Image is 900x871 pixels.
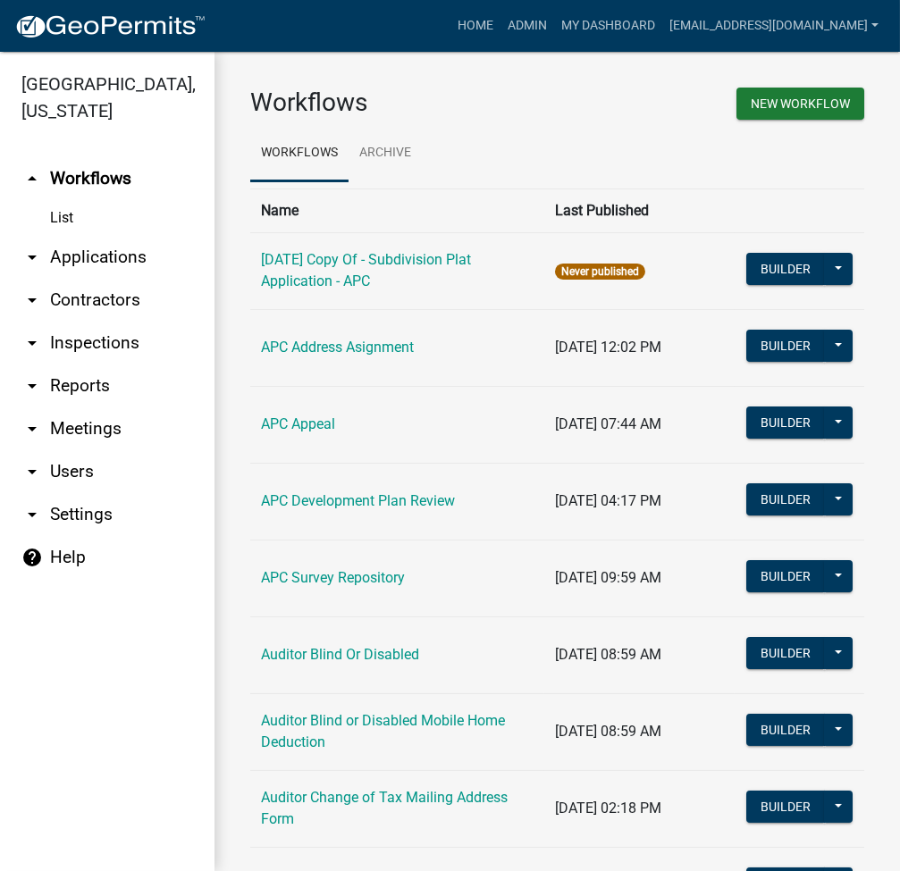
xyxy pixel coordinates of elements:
button: Builder [746,330,825,362]
i: arrow_drop_down [21,504,43,525]
span: [DATE] 02:18 PM [555,800,661,817]
a: APC Development Plan Review [261,492,455,509]
a: APC Survey Repository [261,569,405,586]
a: Auditor Blind or Disabled Mobile Home Deduction [261,712,505,750]
a: Workflows [250,125,349,182]
a: Admin [500,9,554,43]
h3: Workflows [250,88,544,118]
button: Builder [746,637,825,669]
a: [DATE] Copy Of - Subdivision Plat Application - APC [261,251,471,289]
i: arrow_drop_down [21,289,43,311]
span: [DATE] 12:02 PM [555,339,661,356]
a: [EMAIL_ADDRESS][DOMAIN_NAME] [662,9,886,43]
a: Home [450,9,500,43]
a: Archive [349,125,422,182]
span: Never published [555,264,645,280]
i: arrow_drop_down [21,418,43,440]
span: [DATE] 08:59 AM [555,723,661,740]
i: arrow_drop_up [21,168,43,189]
i: help [21,547,43,568]
button: Builder [746,791,825,823]
a: My Dashboard [554,9,662,43]
i: arrow_drop_down [21,461,43,482]
i: arrow_drop_down [21,375,43,397]
a: APC Appeal [261,415,335,432]
button: Builder [746,560,825,592]
span: [DATE] 04:17 PM [555,492,661,509]
i: arrow_drop_down [21,247,43,268]
a: Auditor Change of Tax Mailing Address Form [261,789,508,827]
button: Builder [746,483,825,515]
span: [DATE] 07:44 AM [555,415,661,432]
i: arrow_drop_down [21,332,43,354]
a: Auditor Blind Or Disabled [261,646,419,663]
button: Builder [746,253,825,285]
button: Builder [746,406,825,439]
button: Builder [746,714,825,746]
th: Name [250,188,544,232]
span: [DATE] 08:59 AM [555,646,661,663]
th: Last Published [544,188,735,232]
span: [DATE] 09:59 AM [555,569,661,586]
a: APC Address Asignment [261,339,414,356]
button: New Workflow [736,88,864,120]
